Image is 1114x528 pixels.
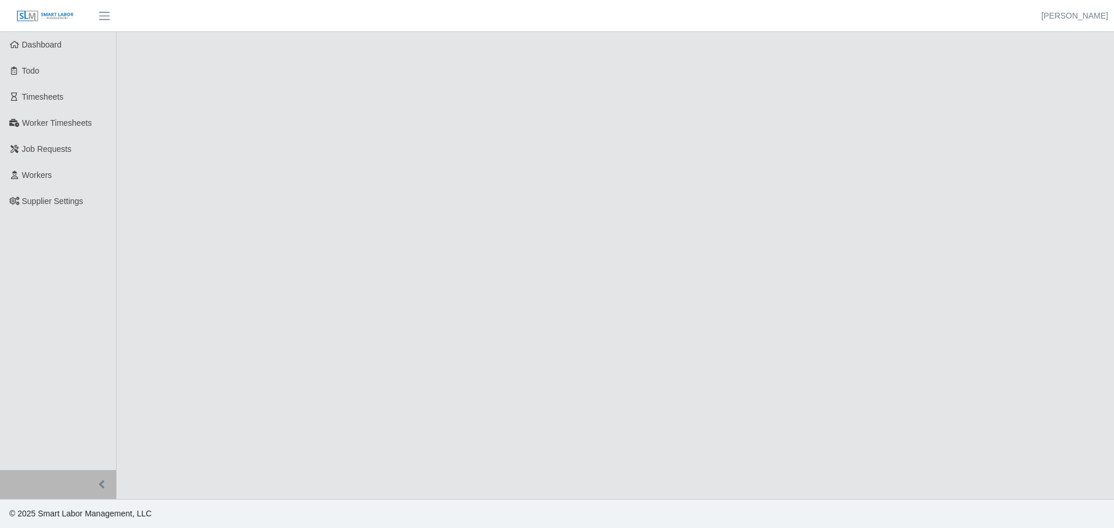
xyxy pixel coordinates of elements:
[22,92,64,101] span: Timesheets
[22,170,52,180] span: Workers
[16,10,74,23] img: SLM Logo
[1041,10,1108,22] a: [PERSON_NAME]
[22,118,92,128] span: Worker Timesheets
[22,66,39,75] span: Todo
[22,144,72,154] span: Job Requests
[22,196,84,206] span: Supplier Settings
[9,509,151,518] span: © 2025 Smart Labor Management, LLC
[22,40,62,49] span: Dashboard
